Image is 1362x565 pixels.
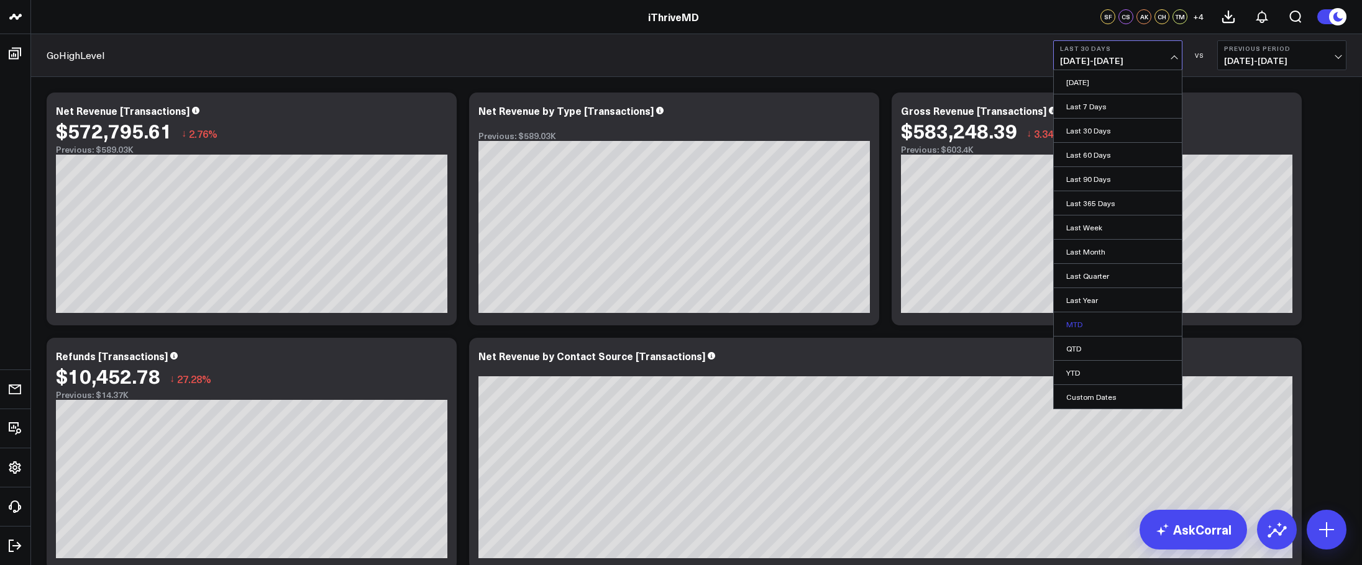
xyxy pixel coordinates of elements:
[1054,385,1182,409] a: Custom Dates
[1054,143,1182,166] a: Last 60 Days
[1053,40,1182,70] button: Last 30 Days[DATE]-[DATE]
[1054,167,1182,191] a: Last 90 Days
[1172,9,1187,24] div: TM
[1060,45,1176,52] b: Last 30 Days
[177,372,211,386] span: 27.28%
[56,119,172,142] div: $572,795.61
[1034,127,1063,140] span: 3.34%
[1118,9,1133,24] div: CS
[901,145,1292,155] div: Previous: $603.4K
[1026,125,1031,142] span: ↓
[478,104,654,117] div: Net Revenue by Type [Transactions]
[1054,361,1182,384] a: YTD
[1054,240,1182,263] a: Last Month
[1224,45,1340,52] b: Previous Period
[1054,215,1182,239] a: Last Week
[1224,56,1340,66] span: [DATE] - [DATE]
[901,104,1046,117] div: Gross Revenue [Transactions]
[189,127,217,140] span: 2.76%
[1189,52,1211,59] div: VS
[1054,288,1182,312] a: Last Year
[181,125,186,142] span: ↓
[47,48,104,62] a: GoHighLevel
[478,349,705,363] div: Net Revenue by Contact Source [Transactions]
[648,10,699,24] a: iThriveMD
[1054,264,1182,287] a: Last Quarter
[1100,9,1115,24] div: SF
[56,349,168,363] div: Refunds [Transactions]
[1140,510,1247,549] a: AskCorral
[56,390,447,400] div: Previous: $14.37K
[1054,94,1182,118] a: Last 7 Days
[1154,9,1169,24] div: CH
[1054,119,1182,142] a: Last 30 Days
[1054,312,1182,336] a: MTD
[901,119,1017,142] div: $583,248.39
[56,145,447,155] div: Previous: $589.03K
[1136,9,1151,24] div: AK
[56,104,190,117] div: Net Revenue [Transactions]
[170,371,175,387] span: ↓
[56,364,160,387] div: $10,452.78
[1217,40,1346,70] button: Previous Period[DATE]-[DATE]
[1191,9,1205,24] button: +4
[1054,70,1182,94] a: [DATE]
[1193,12,1204,21] span: + 4
[1054,191,1182,215] a: Last 365 Days
[478,131,870,141] div: Previous: $589.03K
[1054,337,1182,360] a: QTD
[1060,56,1176,66] span: [DATE] - [DATE]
